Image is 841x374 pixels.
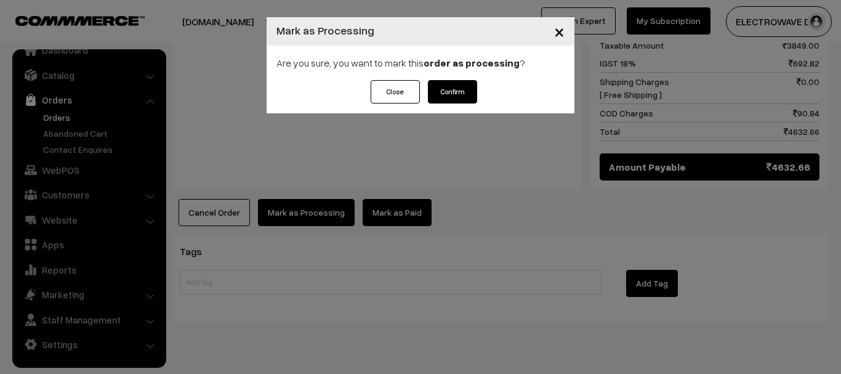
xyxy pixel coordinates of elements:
[276,22,374,39] h4: Mark as Processing
[267,46,574,80] div: Are you sure, you want to mark this ?
[554,20,565,43] span: ×
[544,12,574,51] button: Close
[371,80,420,104] button: Close
[424,57,520,69] strong: order as processing
[428,80,477,104] button: Confirm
